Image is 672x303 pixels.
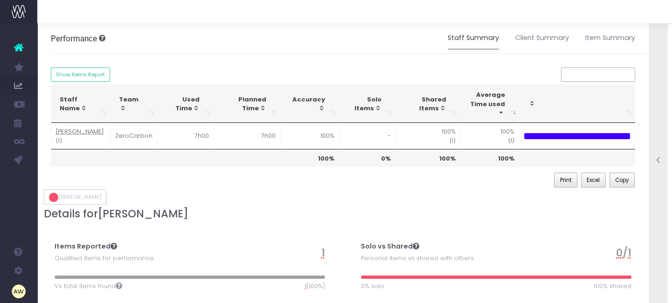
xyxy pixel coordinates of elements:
[520,85,635,123] th: : activate to sort column ascending
[119,95,144,113] div: Team
[44,189,107,205] button: [PERSON_NAME]
[12,284,26,298] img: images/default_profile_image.png
[55,254,154,263] span: Qualified items for performance
[448,27,499,49] a: Staff Summary
[450,136,456,144] small: (1)
[508,136,514,144] small: (1)
[214,123,281,149] td: 7h00
[361,282,384,291] span: 0% solo
[289,95,325,113] div: Accuracy
[56,136,62,144] small: (1)
[396,123,460,149] td: 100%
[469,90,506,118] div: Average Time used
[339,149,396,167] th: 0%
[222,95,266,113] div: Planned Time
[616,245,631,261] span: /
[587,176,600,184] span: Excel
[305,282,325,291] span: (100%)
[628,245,631,261] span: 1
[166,95,200,113] div: Used Time
[321,245,325,261] span: 1
[615,176,629,184] span: Copy
[56,127,104,136] abbr: [PERSON_NAME]
[44,208,643,220] h3: Details for
[515,27,569,49] a: Client Summary
[60,95,96,113] div: Staff Name
[305,282,306,291] span: 1
[55,282,122,291] span: Vs total items found
[348,95,382,113] div: Solo Items
[461,123,520,149] td: 100%
[616,245,623,261] span: 0
[581,173,606,188] button: Excel
[158,123,214,149] td: 7h00
[111,123,158,149] td: ZeroCarbon
[51,85,111,123] th: Staff Name: activate to sort column ascending
[111,85,158,123] th: Team: activate to sort column ascending
[404,95,446,113] div: Shared Items
[281,123,339,149] td: 100%
[158,85,214,123] th: Used Time: activate to sort column ascending
[361,242,419,250] h4: Solo vs Shared
[554,173,577,188] button: Print
[594,282,631,291] span: 100% shared
[339,123,396,149] td: -
[281,85,339,123] th: Accuracy: activate to sort column ascending
[281,149,339,167] th: 100%
[461,85,520,123] th: AverageTime used: activate to sort column ascending
[214,85,281,123] th: Planned Time: activate to sort column ascending
[55,242,117,250] h4: Items Reported
[610,173,635,188] button: Copy
[339,85,396,123] th: Solo Items: activate to sort column ascending
[461,149,520,167] th: 100%
[560,176,572,184] span: Print
[51,34,97,43] span: Performance
[396,85,460,123] th: Shared Items: activate to sort column ascending
[396,149,460,167] th: 100%
[51,67,111,82] button: Show Items Report
[361,254,474,263] span: Personal items vs shared with others
[585,27,635,49] a: Item Summary
[98,208,188,220] span: [PERSON_NAME]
